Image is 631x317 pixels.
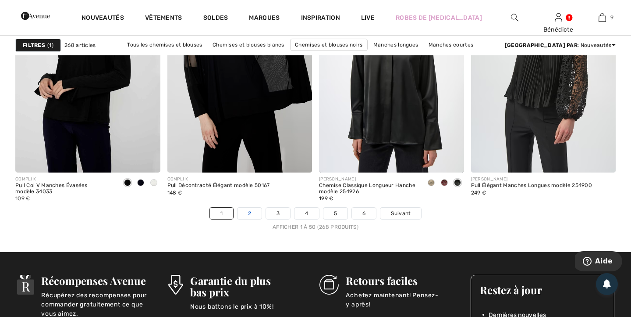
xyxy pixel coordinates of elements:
p: Achetez maintenant! Pensez-y après! [346,291,450,308]
span: Suivant [391,209,411,217]
a: Nouveautés [82,14,124,23]
div: Navy [134,176,147,191]
strong: [GEOGRAPHIC_DATA] par [505,42,578,48]
div: Deep cherry [438,176,451,191]
a: Soldes [203,14,228,23]
div: Bénédicte [537,25,580,34]
img: recherche [511,12,518,23]
div: Ivory [147,176,160,191]
span: 109 € [15,195,30,202]
a: Uni [205,51,222,62]
div: Pull Élégant Manches Longues modèle 254900 [471,183,592,189]
a: Chemises et blouses blancs [208,39,289,50]
div: Afficher 1 à 50 (268 produits) [15,223,616,231]
div: COMPLI K [167,176,270,183]
div: [PERSON_NAME] [471,176,592,183]
img: Mes infos [555,12,562,23]
span: 199 € [319,195,333,202]
strong: Filtres [23,41,45,49]
a: 9 [581,12,624,23]
a: Manches 3/4 [161,51,203,62]
iframe: Ouvre un widget dans lequel vous pouvez trouver plus d’informations [575,251,622,273]
a: Robes de [MEDICAL_DATA] [396,13,482,22]
a: Marques [249,14,280,23]
span: 268 articles [64,41,96,49]
div: Black [451,176,464,191]
a: 1 [210,208,233,219]
a: Chemises et blouses [PERSON_NAME] [332,51,440,62]
span: Inspiration [301,14,340,23]
a: Manches courtes [424,39,478,50]
a: 3 [266,208,290,219]
a: Chemises et blouses [PERSON_NAME] [223,51,331,62]
img: 1ère Avenue [21,7,50,25]
img: Récompenses Avenue [17,275,35,295]
a: 4 [294,208,319,219]
a: Chemises et blouses noirs [290,39,368,51]
a: 2 [238,208,262,219]
a: 5 [323,208,347,219]
a: Vêtements [145,14,182,23]
img: Mon panier [599,12,606,23]
span: 9 [610,14,613,22]
div: Fawn [425,176,438,191]
a: Manches longues [369,39,423,50]
h3: Retours faciles [346,275,450,286]
div: Black [121,176,134,191]
a: 6 [352,208,376,219]
div: [PERSON_NAME] [319,176,418,183]
h3: Garantie du plus bas prix [190,275,300,298]
span: 249 € [471,190,486,196]
a: Suivant [380,208,421,219]
h3: Récompenses Avenue [41,275,148,286]
img: Garantie du plus bas prix [168,275,183,295]
div: Chemise Classique Longueur Hanche modèle 254926 [319,183,418,195]
p: Récupérez des recompenses pour commander gratuitement ce que vous aimez. [41,291,148,308]
div: Pull Décontracté Élégant modèle 50167 [167,183,270,189]
span: 1 [47,41,53,49]
a: Tous les chemises et blouses [123,39,206,50]
img: Retours faciles [319,275,339,295]
div: Pull Col V Manches Évasées modèle 34033 [15,183,114,195]
nav: Page navigation [15,207,616,231]
span: 148 € [167,190,182,196]
div: COMPLI K [15,176,114,183]
a: Live [361,13,375,22]
h3: Restez à jour [480,284,605,295]
div: : Nouveautés [505,41,616,49]
a: Se connecter [555,13,562,22]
